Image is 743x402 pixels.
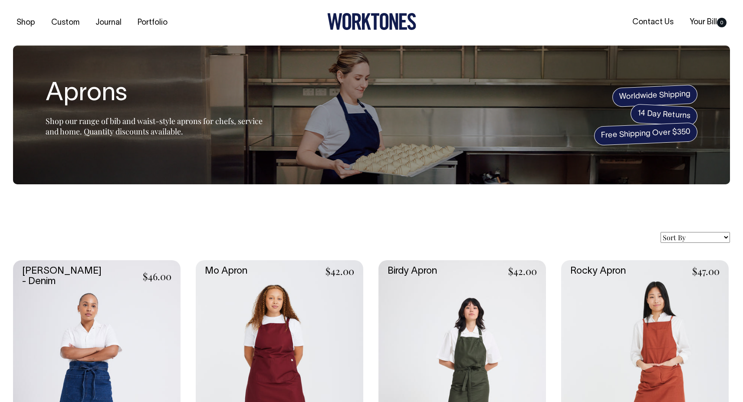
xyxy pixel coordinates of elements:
[630,104,698,126] span: 14 Day Returns
[612,85,698,107] span: Worldwide Shipping
[134,16,171,30] a: Portfolio
[46,80,263,108] h1: Aprons
[717,18,727,27] span: 0
[594,122,698,146] span: Free Shipping Over $350
[92,16,125,30] a: Journal
[629,15,677,29] a: Contact Us
[48,16,83,30] a: Custom
[13,16,39,30] a: Shop
[46,116,263,137] span: Shop our range of bib and waist-style aprons for chefs, service and home. Quantity discounts avai...
[686,15,730,29] a: Your Bill0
